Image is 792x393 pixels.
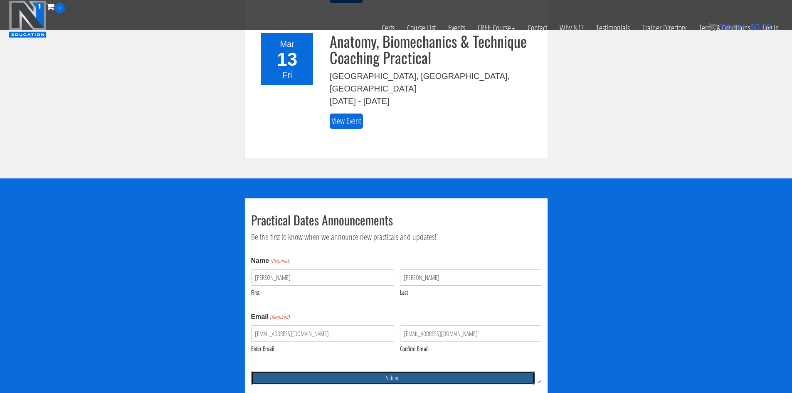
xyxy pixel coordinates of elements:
[471,13,521,42] a: FREE Course
[251,342,394,353] label: Enter Email
[521,13,553,42] a: Contact
[708,22,771,32] a: 0 items: $0.00
[251,213,541,227] h2: Practical Dates Announcements
[726,22,748,32] span: items:
[270,257,291,265] span: (Required)
[442,13,471,42] a: Events
[757,13,785,42] a: Log In
[330,33,535,66] h3: Anatomy, Biomechanics & Technique Coaching Practical
[330,70,535,95] div: [GEOGRAPHIC_DATA], [GEOGRAPHIC_DATA], [GEOGRAPHIC_DATA]
[54,3,65,13] span: 0
[693,13,757,42] a: Terms & Conditions
[251,231,541,243] p: Be the first to know when we announce new practicals and updates!
[375,13,401,42] a: Certs
[330,95,535,107] div: [DATE] - [DATE]
[400,342,543,353] label: Confirm Email
[266,38,308,50] div: Mar
[401,13,442,42] a: Course List
[553,13,590,42] a: Why N1?
[251,286,394,297] label: First
[330,114,363,129] a: View Event
[251,256,541,266] legend: Name
[708,23,717,31] img: icon11.png
[400,286,543,297] label: Last
[636,13,693,42] a: Trainer Directory
[266,50,308,69] div: 13
[750,22,755,32] span: $
[251,371,535,385] input: Submit
[9,0,47,38] img: n1-education
[266,69,308,81] div: Fri
[750,22,771,32] bdi: 0.00
[590,13,636,42] a: Testimonials
[269,313,290,321] span: (Required)
[47,1,65,12] a: 0
[719,22,723,32] span: 0
[251,312,541,322] legend: Email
